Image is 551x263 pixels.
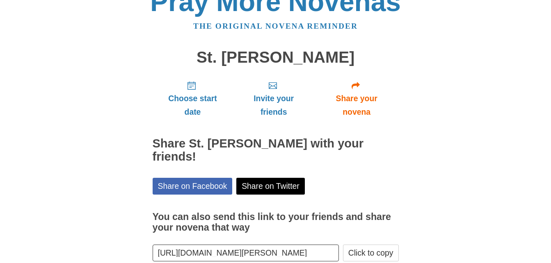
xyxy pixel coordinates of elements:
[343,245,399,261] button: Click to copy
[153,212,399,233] h3: You can also send this link to your friends and share your novena that way
[161,92,225,119] span: Choose start date
[153,137,399,163] h2: Share St. [PERSON_NAME] with your friends!
[241,92,306,119] span: Invite your friends
[193,22,358,30] a: The original novena reminder
[153,49,399,66] h1: St. [PERSON_NAME]
[153,178,233,195] a: Share on Facebook
[153,74,233,123] a: Choose start date
[315,74,399,123] a: Share your novena
[233,74,314,123] a: Invite your friends
[236,178,305,195] a: Share on Twitter
[323,92,391,119] span: Share your novena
